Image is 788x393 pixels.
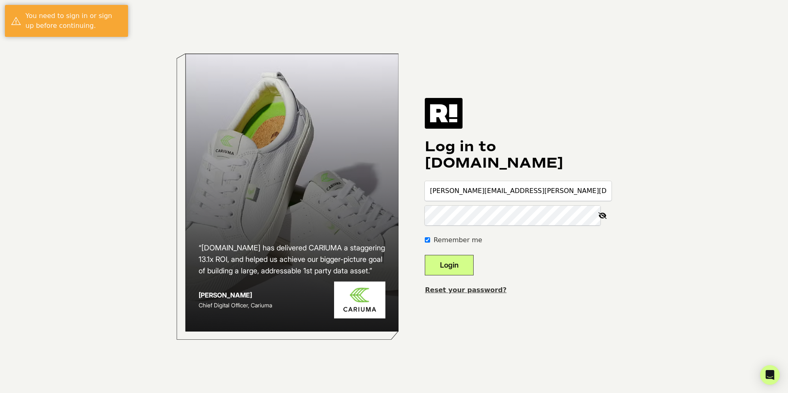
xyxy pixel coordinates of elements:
div: Open Intercom Messenger [760,365,780,385]
span: Chief Digital Officer, Cariuma [199,302,272,309]
strong: [PERSON_NAME] [199,291,252,299]
input: Email [425,181,612,201]
div: You need to sign in or sign up before continuing. [25,11,122,31]
a: Reset your password? [425,286,506,294]
label: Remember me [433,235,482,245]
button: Login [425,255,474,275]
h1: Log in to [DOMAIN_NAME] [425,139,612,171]
img: Cariuma [334,282,385,319]
h2: “[DOMAIN_NAME] has delivered CARIUMA a staggering 13.1x ROI, and helped us achieve our bigger-pic... [199,242,386,277]
img: Retention.com [425,98,463,128]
